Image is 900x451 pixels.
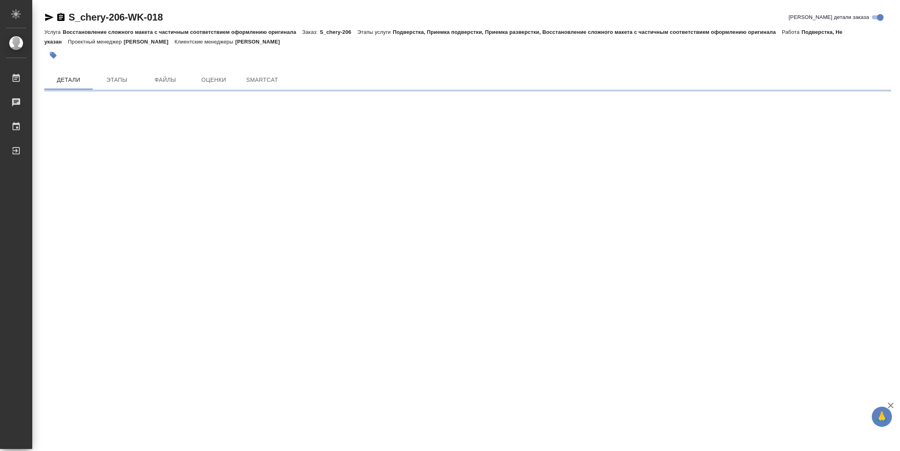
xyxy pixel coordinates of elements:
[44,12,54,22] button: Скопировать ссылку для ЯМессенджера
[124,39,175,45] p: [PERSON_NAME]
[243,75,281,85] span: SmartCat
[194,75,233,85] span: Оценки
[393,29,782,35] p: Подверстка, Приемка подверстки, Приемка разверстки, Восстановление сложного макета с частичным со...
[320,29,357,35] p: S_chery-206
[68,39,123,45] p: Проектный менеджер
[789,13,869,21] span: [PERSON_NAME] детали заказа
[146,75,185,85] span: Файлы
[69,12,163,23] a: S_chery-206-WK-018
[175,39,235,45] p: Клиентские менеджеры
[44,29,62,35] p: Услуга
[62,29,302,35] p: Восстановление сложного макета с частичным соответствием оформлению оригинала
[782,29,802,35] p: Работа
[56,12,66,22] button: Скопировать ссылку
[872,407,892,427] button: 🙏
[235,39,286,45] p: [PERSON_NAME]
[357,29,393,35] p: Этапы услуги
[49,75,88,85] span: Детали
[98,75,136,85] span: Этапы
[302,29,320,35] p: Заказ:
[875,408,889,425] span: 🙏
[44,46,62,64] button: Добавить тэг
